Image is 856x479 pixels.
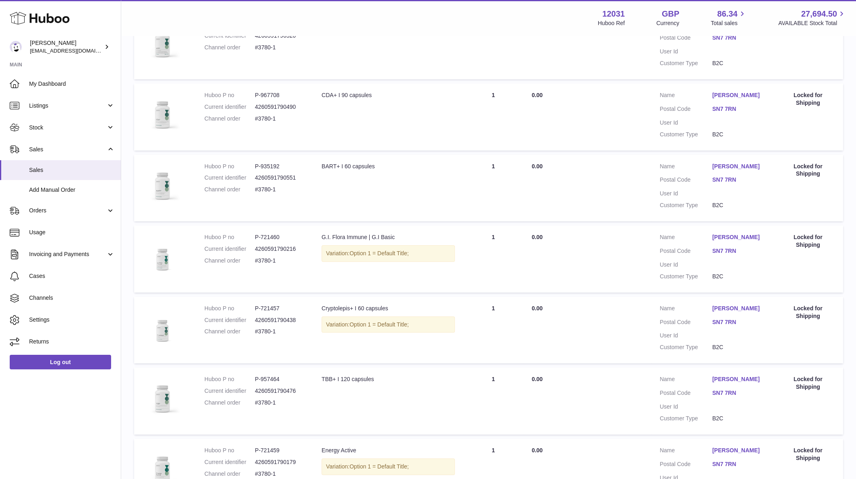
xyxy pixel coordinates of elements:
dt: Channel order [204,328,255,335]
dd: B2C [712,273,765,280]
dt: User Id [660,332,712,339]
dt: Name [660,375,712,385]
td: 1 [463,297,524,364]
dt: Name [660,91,712,101]
span: 0.00 [532,447,543,454]
a: [PERSON_NAME] [712,91,765,99]
div: TBB+ I 120 capsules [322,375,455,383]
dd: 4260591790438 [255,316,305,324]
a: [PERSON_NAME] [712,163,765,170]
dd: #3780-1 [255,328,305,335]
div: Variation: [322,245,455,262]
td: 1 [463,367,524,434]
dt: Customer Type [660,59,712,67]
a: SN7 7RN [712,389,765,397]
dt: Huboo P no [204,305,255,312]
div: Variation: [322,458,455,475]
span: Orders [29,207,106,214]
span: Cases [29,272,115,280]
div: Locked for Shipping [781,447,835,462]
span: Add Manual Order [29,186,115,194]
dd: B2C [712,415,765,422]
dd: #3780-1 [255,115,305,123]
img: 120311718618006.jpg [142,91,183,132]
dt: Customer Type [660,201,712,209]
dd: B2C [712,343,765,351]
img: 120311718619781.jpg [142,233,183,274]
dd: 4260591790520 [255,32,305,40]
span: Returns [29,338,115,345]
a: Log out [10,355,111,369]
dt: Name [660,233,712,243]
dt: Postal Code [660,176,712,186]
dt: User Id [660,403,712,411]
dd: B2C [712,59,765,67]
span: Option 1 = Default Title; [349,250,409,256]
dt: Customer Type [660,415,712,422]
td: 1 [463,83,524,150]
a: SN7 7RN [712,34,765,42]
a: 86.34 Total sales [711,8,747,27]
dt: Customer Type [660,273,712,280]
dd: P-721459 [255,447,305,454]
dt: Current identifier [204,316,255,324]
a: 27,694.50 AVAILABLE Stock Total [778,8,846,27]
td: 1 [463,155,524,222]
dt: Huboo P no [204,233,255,241]
dt: Postal Code [660,247,712,257]
dd: P-721457 [255,305,305,312]
dt: Postal Code [660,460,712,470]
span: Listings [29,102,106,110]
dt: Current identifier [204,458,255,466]
span: 0.00 [532,92,543,98]
dt: Name [660,163,712,172]
dd: 4260591790216 [255,245,305,253]
img: 120311716305389.jpg [142,163,183,203]
dt: Current identifier [204,245,255,253]
dt: Current identifier [204,174,255,182]
dt: Channel order [204,399,255,407]
dd: P-935192 [255,163,305,170]
span: Option 1 = Default Title; [349,321,409,328]
img: 120311724849628.jpg [142,305,183,345]
span: 0.00 [532,163,543,170]
span: 0.00 [532,234,543,240]
a: [PERSON_NAME] [712,375,765,383]
strong: GBP [662,8,679,19]
dt: Postal Code [660,34,712,44]
a: [PERSON_NAME] [712,233,765,241]
a: SN7 7RN [712,318,765,326]
div: Locked for Shipping [781,163,835,178]
dt: Name [660,447,712,456]
span: Total sales [711,19,747,27]
div: Huboo Ref [598,19,625,27]
dd: #3780-1 [255,399,305,407]
dt: Current identifier [204,387,255,395]
dd: 4260591790551 [255,174,305,182]
dt: User Id [660,48,712,55]
a: [PERSON_NAME] [712,305,765,312]
span: Invoicing and Payments [29,250,106,258]
dt: Postal Code [660,105,712,115]
dt: Postal Code [660,318,712,328]
dd: #3780-1 [255,44,305,51]
dd: #3780-1 [255,257,305,265]
dt: Huboo P no [204,375,255,383]
dt: Name [660,305,712,314]
span: My Dashboard [29,80,115,88]
dd: P-721460 [255,233,305,241]
dt: Huboo P no [204,91,255,99]
span: Channels [29,294,115,302]
strong: 12031 [602,8,625,19]
span: Usage [29,229,115,236]
span: Settings [29,316,115,324]
a: SN7 7RN [712,105,765,113]
div: Locked for Shipping [781,305,835,320]
dt: Channel order [204,470,255,478]
dt: Channel order [204,186,255,193]
dt: User Id [660,261,712,269]
div: G.I. Flora Immune | G.I Basic [322,233,455,241]
dt: User Id [660,190,712,197]
dd: P-967708 [255,91,305,99]
dt: Channel order [204,257,255,265]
